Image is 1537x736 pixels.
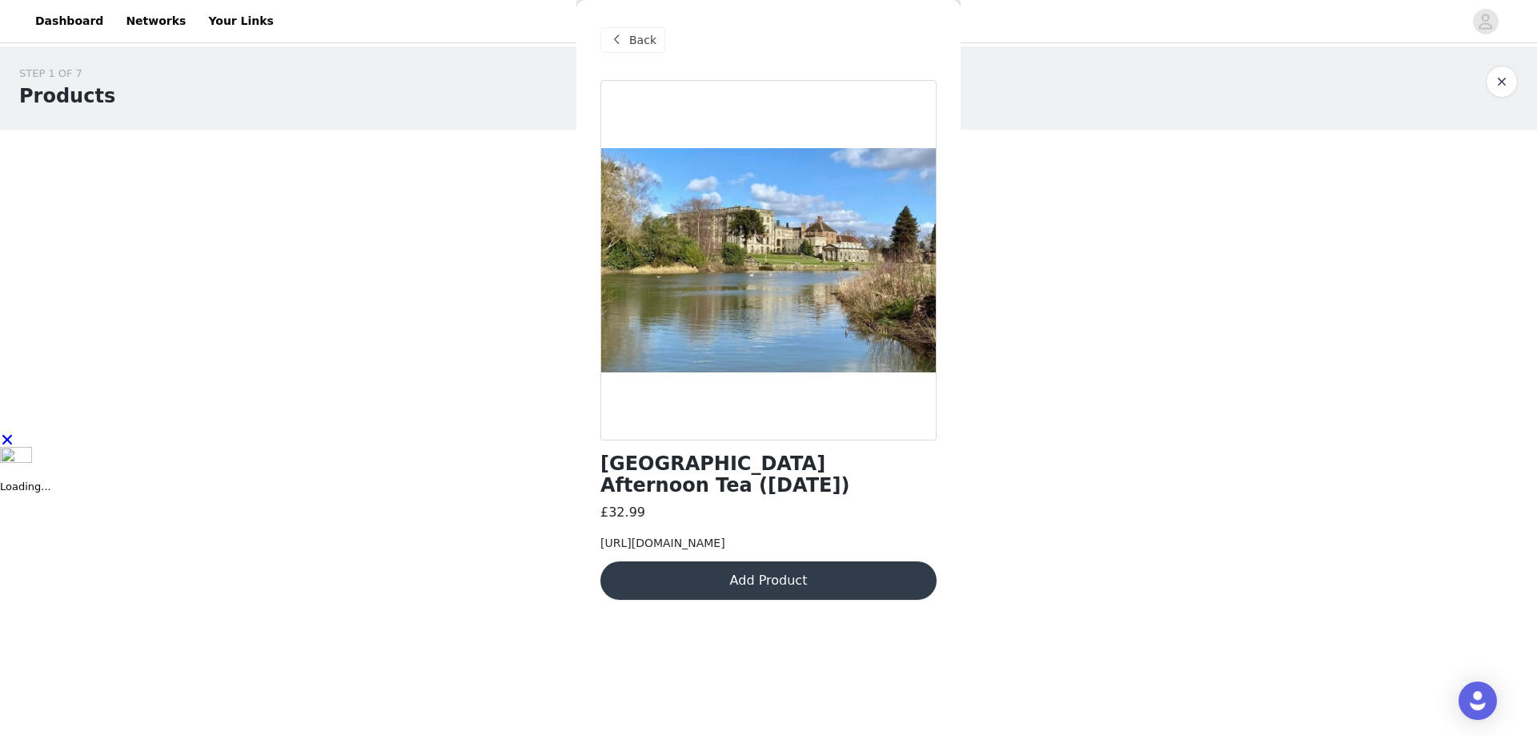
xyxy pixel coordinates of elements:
h3: £32.99 [600,503,645,522]
div: avatar [1478,9,1493,34]
div: Open Intercom Messenger [1459,682,1497,720]
a: Networks [116,3,195,39]
h1: [GEOGRAPHIC_DATA] Afternoon Tea ([DATE]) [600,453,937,497]
button: Add Product [600,561,937,600]
span: Back [629,32,656,49]
a: Your Links [199,3,283,39]
span: [URL][DOMAIN_NAME] [600,537,725,549]
div: STEP 1 OF 7 [19,66,115,82]
a: Dashboard [26,3,113,39]
h1: Products [19,82,115,111]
